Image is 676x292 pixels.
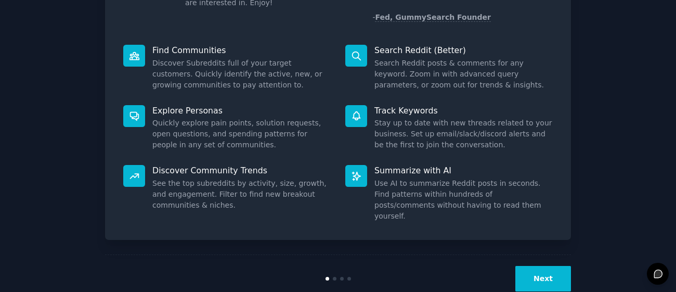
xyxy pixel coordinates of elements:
[374,178,553,222] dd: Use AI to summarize Reddit posts in seconds. Find patterns within hundreds of posts/comments with...
[374,45,553,56] p: Search Reddit (Better)
[375,13,491,22] a: Fed, GummySearch Founder
[152,105,331,116] p: Explore Personas
[515,266,571,291] button: Next
[374,105,553,116] p: Track Keywords
[152,178,331,211] dd: See the top subreddits by activity, size, growth, and engagement. Filter to find new breakout com...
[374,118,553,150] dd: Stay up to date with new threads related to your business. Set up email/slack/discord alerts and ...
[374,165,553,176] p: Summarize with AI
[152,165,331,176] p: Discover Community Trends
[152,58,331,91] dd: Discover Subreddits full of your target customers. Quickly identify the active, new, or growing c...
[152,45,331,56] p: Find Communities
[372,12,491,23] div: -
[152,118,331,150] dd: Quickly explore pain points, solution requests, open questions, and spending patterns for people ...
[374,58,553,91] dd: Search Reddit posts & comments for any keyword. Zoom in with advanced query parameters, or zoom o...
